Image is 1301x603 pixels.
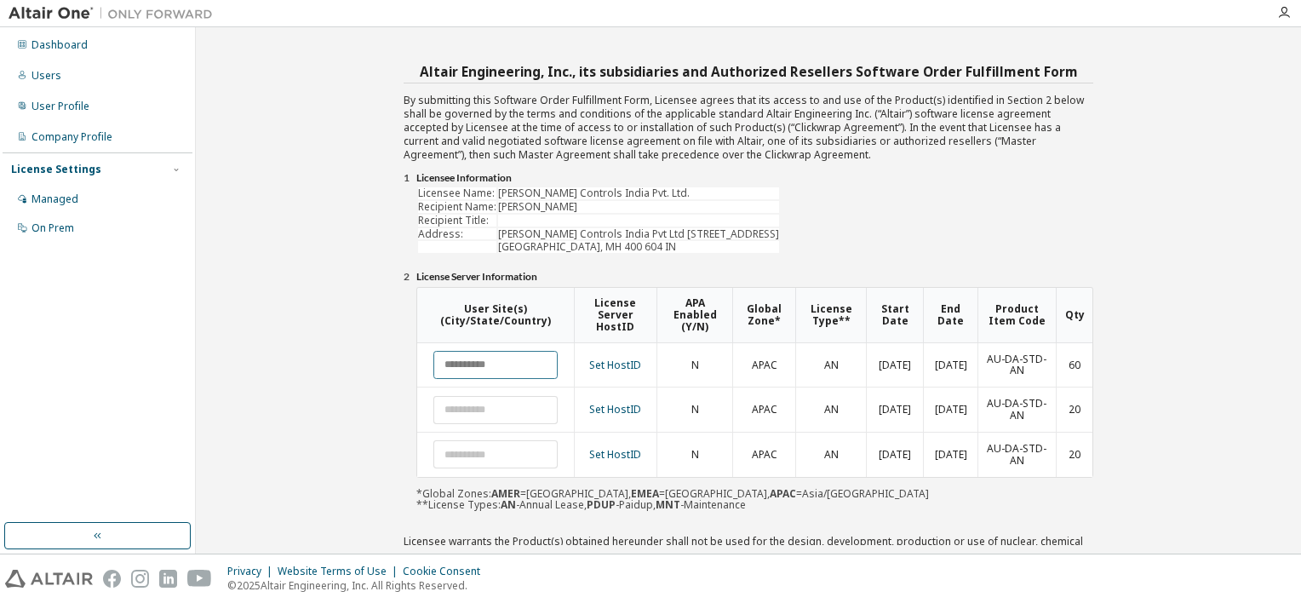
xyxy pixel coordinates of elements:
td: [DATE] [923,343,977,388]
img: instagram.svg [131,570,149,588]
div: Privacy [227,565,278,578]
th: Global Zone* [732,288,795,342]
a: Set HostID [589,358,641,372]
b: APAC [770,486,796,501]
h3: Altair Engineering, Inc., its subsidiaries and Authorized Resellers Software Order Fulfillment Form [404,60,1093,83]
div: *Global Zones: =[GEOGRAPHIC_DATA], =[GEOGRAPHIC_DATA], =Asia/[GEOGRAPHIC_DATA] **License Types: -... [416,287,1093,511]
div: User Profile [32,100,89,113]
b: AN [501,497,516,512]
td: [DATE] [866,432,923,477]
th: License Type** [795,288,867,342]
div: Website Terms of Use [278,565,403,578]
td: 20 [1056,432,1092,477]
div: Dashboard [32,38,88,52]
td: 20 [1056,387,1092,432]
li: Licensee Information [416,172,1093,186]
td: [DATE] [866,387,923,432]
img: facebook.svg [103,570,121,588]
div: Managed [32,192,78,206]
td: Recipient Name: [418,201,496,213]
b: PDUP [587,497,616,512]
td: [DATE] [923,387,977,432]
th: Start Date [866,288,923,342]
div: On Prem [32,221,74,235]
td: AU-DA-STD-AN [977,432,1056,477]
td: AN [795,432,867,477]
td: AU-DA-STD-AN [977,387,1056,432]
div: License Settings [11,163,101,176]
td: Recipient Title: [418,215,496,227]
th: End Date [923,288,977,342]
td: APAC [732,387,795,432]
td: [GEOGRAPHIC_DATA], MH 400 604 IN [498,241,779,253]
td: [DATE] [866,343,923,388]
th: Product Item Code [977,288,1056,342]
th: License Server HostID [574,288,656,342]
a: Set HostID [589,402,641,416]
p: © 2025 Altair Engineering, Inc. All Rights Reserved. [227,578,490,593]
td: [PERSON_NAME] Controls India Pvt Ltd [STREET_ADDRESS] [498,228,779,240]
td: [DATE] [923,432,977,477]
img: linkedin.svg [159,570,177,588]
th: Qty [1056,288,1092,342]
td: APAC [732,432,795,477]
td: Address: [418,228,496,240]
th: APA Enabled (Y/N) [656,288,733,342]
th: User Site(s) (City/State/Country) [417,288,574,342]
td: 60 [1056,343,1092,388]
li: License Server Information [416,271,1093,284]
td: AN [795,387,867,432]
td: AN [795,343,867,388]
img: youtube.svg [187,570,212,588]
img: Altair One [9,5,221,22]
td: Licensee Name: [418,187,496,199]
td: APAC [732,343,795,388]
img: altair_logo.svg [5,570,93,588]
td: [PERSON_NAME] [498,201,779,213]
b: MNT [656,497,680,512]
a: Set HostID [589,447,641,462]
b: AMER [491,486,520,501]
div: Users [32,69,61,83]
td: AU-DA-STD-AN [977,343,1056,388]
div: Cookie Consent [403,565,490,578]
b: EMEA [631,486,659,501]
td: N [656,343,733,388]
td: N [656,432,733,477]
div: Company Profile [32,130,112,144]
td: N [656,387,733,432]
td: [PERSON_NAME] Controls India Pvt. Ltd. [498,187,779,199]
